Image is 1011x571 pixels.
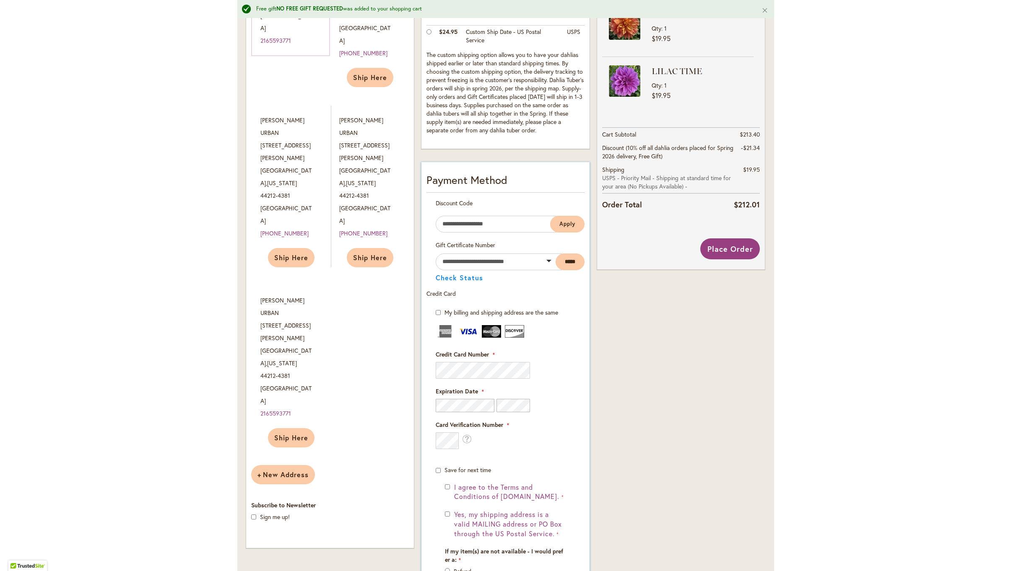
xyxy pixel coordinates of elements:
[274,433,308,442] span: Ship Here
[251,465,315,484] button: New Address
[444,308,558,316] span: My billing and shipping address are the same
[330,105,409,276] div: [PERSON_NAME] URBAN [STREET_ADDRESS][PERSON_NAME] [GEOGRAPHIC_DATA] , 44212-4381 [GEOGRAPHIC_DATA]
[436,241,495,249] span: Gift Certificate Number
[602,198,642,210] strong: Order Total
[251,501,316,509] span: Subscribe to Newsletter
[436,199,473,207] span: Discount Code
[436,350,489,358] span: Credit Card Number
[454,510,562,538] span: Yes, my shipping address is a valid MAILING address or PO Box through the US Postal Service.
[439,28,457,36] span: $24.95
[743,165,760,173] span: $19.95
[268,428,314,447] button: Ship Here
[276,5,343,12] strong: NO FREE GIFT REQUESTED
[346,179,376,187] span: [US_STATE]
[652,81,661,89] span: Qty
[609,65,640,97] img: LILAC TIME
[707,244,753,254] span: Place Order
[436,387,478,395] span: Expiration Date
[444,466,491,474] span: Save for next time
[462,26,562,49] td: Custom Ship Date - US Postal Service
[251,105,330,276] div: [PERSON_NAME] URBAN [STREET_ADDRESS][PERSON_NAME] [GEOGRAPHIC_DATA] , 44212-4381 [GEOGRAPHIC_DATA]
[652,65,751,77] strong: LILAC TIME
[347,248,393,267] button: Ship Here
[436,274,483,281] button: Check Status
[251,285,330,457] div: [PERSON_NAME] URBAN [STREET_ADDRESS][PERSON_NAME] [GEOGRAPHIC_DATA] , 44212-4381 [GEOGRAPHIC_DATA]
[609,8,640,40] img: HONEY BUN
[426,49,584,139] td: The custom shipping option allows you to have your dahlias shipped earlier or later than standard...
[700,238,760,259] button: Place Order
[602,165,624,173] span: Shipping
[426,172,584,192] div: Payment Method
[257,470,309,479] span: New Address
[260,513,290,521] label: Sign me up!
[559,220,575,227] span: Apply
[436,325,455,338] img: American Express
[664,81,667,89] span: 1
[664,24,667,32] span: 1
[482,325,501,338] img: MasterCard
[339,229,387,237] a: [PHONE_NUMBER]
[339,49,387,57] a: [PHONE_NUMBER]
[353,253,387,262] span: Ship Here
[6,541,30,565] iframe: Launch Accessibility Center
[602,174,734,191] span: USPS - Priority Mail - Shipping at standard time for your area (No Pickups Available) -
[353,73,387,82] span: Ship Here
[550,216,585,233] button: Apply
[734,199,760,209] span: $212.01
[260,229,309,237] a: [PHONE_NUMBER]
[274,253,308,262] span: Ship Here
[602,128,734,142] th: Cart Subtotal
[740,130,760,138] span: $213.40
[602,144,733,160] span: Discount (10% off all dahlia orders placed for Spring 2026 delivery, Free Gift)
[260,409,291,417] a: 2165593771
[454,483,559,501] span: I agree to the Terms and Conditions of [DOMAIN_NAME].
[652,24,661,32] span: Qty
[267,359,297,367] span: [US_STATE]
[652,91,671,100] span: $19.95
[260,36,291,44] a: 2165593771
[426,289,456,297] span: Credit Card
[459,325,478,338] img: Visa
[652,34,671,43] span: $19.95
[741,144,760,152] span: -$21.34
[256,5,749,13] div: Free gift was added to your shopping cart
[268,248,314,267] button: Ship Here
[445,547,563,563] span: If my item(s) are not available - I would prefer a:
[347,68,393,87] button: Ship Here
[436,421,503,429] span: Card Verification Number
[505,325,524,338] img: Discover
[267,179,297,187] span: [US_STATE]
[563,26,585,49] td: USPS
